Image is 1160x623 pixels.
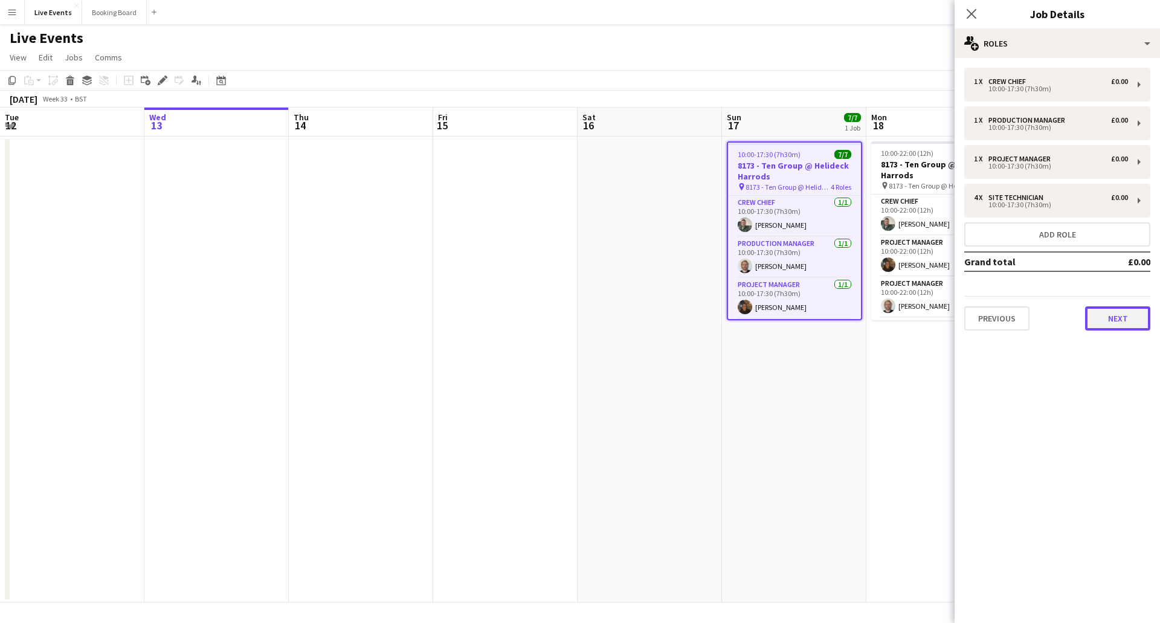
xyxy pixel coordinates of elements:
[438,112,448,123] span: Fri
[869,118,887,132] span: 18
[1111,116,1128,124] div: £0.00
[727,112,741,123] span: Sun
[34,50,57,65] a: Edit
[10,52,27,63] span: View
[1111,155,1128,163] div: £0.00
[974,163,1128,169] div: 10:00-17:30 (7h30m)
[871,141,1007,320] app-job-card: 10:00-22:00 (12h)4/48173 - Ten Group @ Helideck Harrods 8173 - Ten Group @ Helideck Harrods4 Role...
[149,112,166,123] span: Wed
[10,93,37,105] div: [DATE]
[582,112,596,123] span: Sat
[725,118,741,132] span: 17
[955,6,1160,22] h3: Job Details
[728,237,861,278] app-card-role: Production Manager1/110:00-17:30 (7h30m)[PERSON_NAME]
[974,116,988,124] div: 1 x
[871,277,1007,318] app-card-role: Project Manager1/110:00-22:00 (12h)[PERSON_NAME]
[147,118,166,132] span: 13
[955,29,1160,58] div: Roles
[871,195,1007,236] app-card-role: Crew Chief1/110:00-22:00 (12h)[PERSON_NAME]
[988,116,1070,124] div: Production Manager
[974,86,1128,92] div: 10:00-17:30 (7h30m)
[436,118,448,132] span: 15
[974,202,1128,208] div: 10:00-17:30 (7h30m)
[25,1,82,24] button: Live Events
[82,1,147,24] button: Booking Board
[889,181,976,190] span: 8173 - Ten Group @ Helideck Harrods
[988,77,1031,86] div: Crew Chief
[871,318,1007,359] app-card-role: Site Technician1/1
[831,182,851,192] span: 4 Roles
[294,112,309,123] span: Thu
[964,306,1029,331] button: Previous
[974,155,988,163] div: 1 x
[5,112,19,123] span: Tue
[90,50,127,65] a: Comms
[5,50,31,65] a: View
[871,112,887,123] span: Mon
[834,150,851,159] span: 7/7
[844,113,861,122] span: 7/7
[964,252,1093,271] td: Grand total
[10,29,83,47] h1: Live Events
[1111,193,1128,202] div: £0.00
[292,118,309,132] span: 14
[65,52,83,63] span: Jobs
[845,123,860,132] div: 1 Job
[95,52,122,63] span: Comms
[728,278,861,319] app-card-role: Project Manager1/110:00-17:30 (7h30m)[PERSON_NAME]
[988,193,1048,202] div: Site Technician
[974,77,988,86] div: 1 x
[40,94,70,103] span: Week 33
[60,50,88,65] a: Jobs
[988,155,1055,163] div: Project Manager
[871,236,1007,277] app-card-role: Project Manager1/110:00-22:00 (12h)[PERSON_NAME]
[974,124,1128,131] div: 10:00-17:30 (7h30m)
[746,182,831,192] span: 8173 - Ten Group @ Helideck Harrods
[728,196,861,237] app-card-role: Crew Chief1/110:00-17:30 (7h30m)[PERSON_NAME]
[871,159,1007,181] h3: 8173 - Ten Group @ Helideck Harrods
[728,160,861,182] h3: 8173 - Ten Group @ Helideck Harrods
[964,222,1150,247] button: Add role
[974,193,988,202] div: 4 x
[738,150,801,159] span: 10:00-17:30 (7h30m)
[3,118,19,132] span: 12
[39,52,53,63] span: Edit
[881,149,933,158] span: 10:00-22:00 (12h)
[1085,306,1150,331] button: Next
[1093,252,1150,271] td: £0.00
[581,118,596,132] span: 16
[1111,77,1128,86] div: £0.00
[727,141,862,320] app-job-card: 10:00-17:30 (7h30m)7/78173 - Ten Group @ Helideck Harrods 8173 - Ten Group @ Helideck Harrods4 Ro...
[75,94,87,103] div: BST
